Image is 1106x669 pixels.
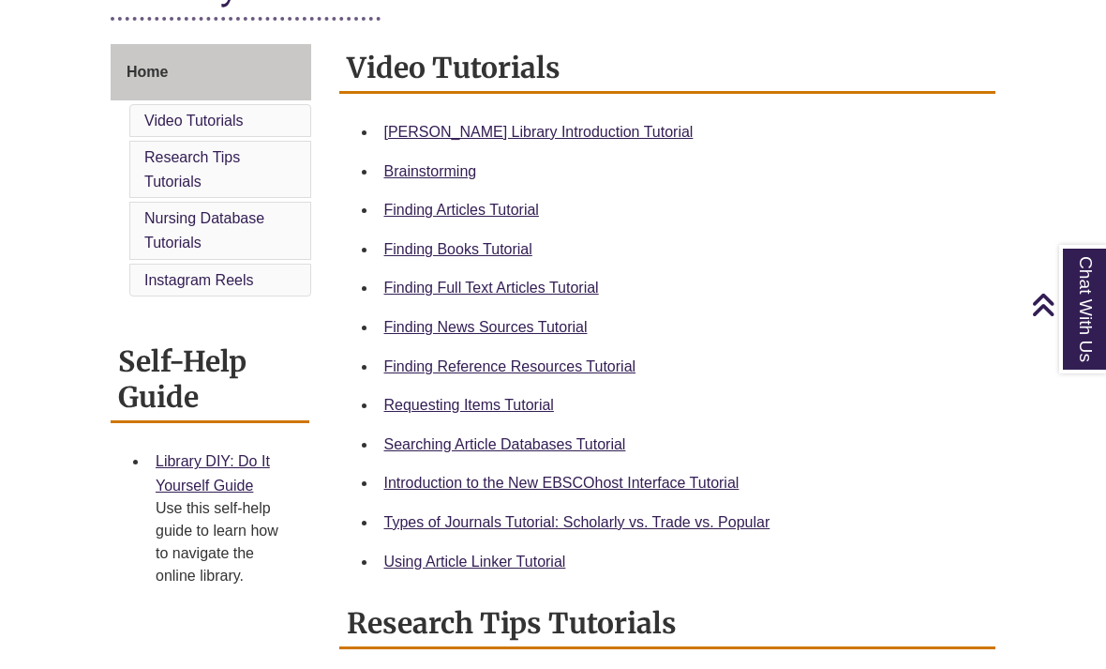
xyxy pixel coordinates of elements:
[144,113,244,129] a: Video Tutorials
[384,475,740,491] a: Introduction to the New EBSCOhost Interface Tutorial
[156,453,270,494] a: Library DIY: Do It Yourself Guide
[384,358,636,374] a: Finding Reference Resources Tutorial
[111,338,309,423] h2: Self-Help Guide
[384,436,626,452] a: Searching Article Databases Tutorial
[144,210,264,251] a: Nursing Database Tutorials
[384,280,599,296] a: Finding Full Text Articles Tutorial
[384,241,532,257] a: Finding Books Tutorial
[384,554,566,570] a: Using Article Linker Tutorial
[1031,292,1101,317] a: Back to Top
[339,600,996,649] h2: Research Tips Tutorials
[111,44,311,100] a: Home
[384,397,554,413] a: Requesting Items Tutorial
[384,319,588,335] a: Finding News Sources Tutorial
[384,124,694,140] a: [PERSON_NAME] Library Introduction Tutorial
[339,44,996,94] h2: Video Tutorials
[111,44,311,300] div: Guide Page Menu
[384,514,770,530] a: Types of Journals Tutorial: Scholarly vs. Trade vs. Popular
[144,272,254,288] a: Instagram Reels
[144,149,240,190] a: Research Tips Tutorials
[384,202,539,218] a: Finding Articles Tutorial
[156,497,294,587] div: Use this self-help guide to learn how to navigate the online library.
[127,64,168,80] span: Home
[384,163,477,179] a: Brainstorming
